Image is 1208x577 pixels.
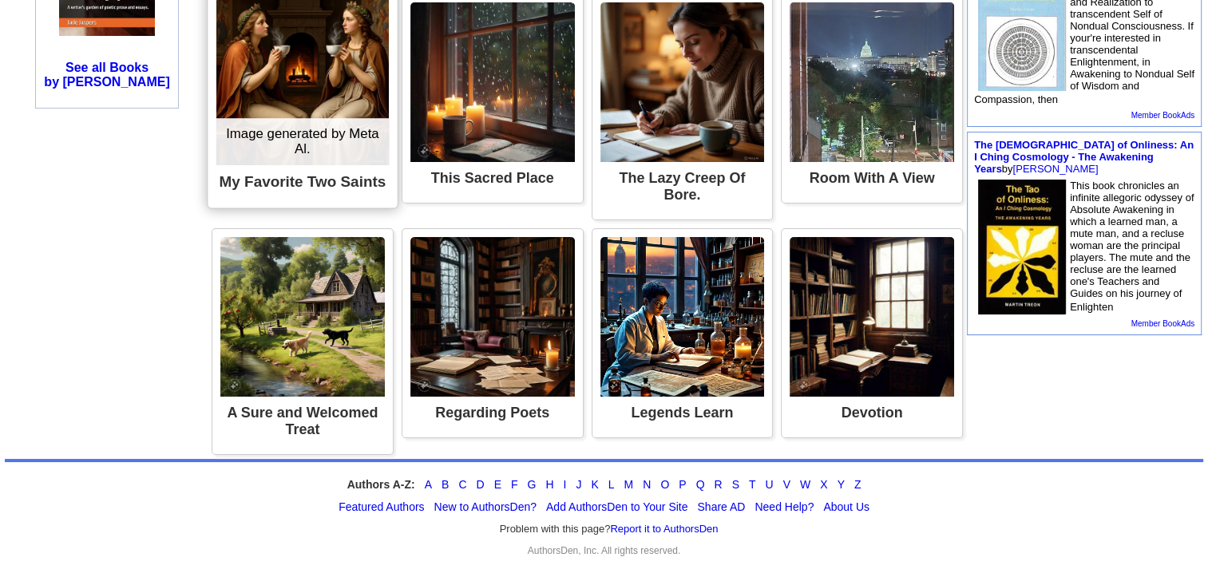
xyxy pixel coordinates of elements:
[974,139,1194,175] a: The [DEMOGRAPHIC_DATA] of Onliness: An I Ching Cosmology - The Awakening Years
[458,478,466,491] a: C
[425,478,432,491] a: A
[511,478,518,491] a: F
[790,2,954,162] img: Poem Image
[978,180,1066,314] img: 49549.jpg
[545,478,553,491] a: H
[600,2,765,162] img: Poem Image
[679,478,686,491] a: P
[576,478,581,491] a: J
[410,397,575,429] div: Regarding Poets
[600,237,765,429] a: Poem Image Legends Learn
[697,500,745,513] a: Share AD
[974,139,1194,175] font: by
[600,2,765,211] a: Poem Image The Lazy Creep Of Bore.
[527,478,536,491] a: G
[434,500,537,513] a: New to AuthorsDen?
[790,2,954,195] a: Poem Image Room With A View
[790,237,954,429] a: Poem Image Devotion
[755,500,814,513] a: Need Help?
[44,61,169,89] b: See all Books by [PERSON_NAME]
[410,237,575,429] a: Poem Image Regarding Poets
[790,237,954,397] img: Poem Image
[5,545,1203,556] div: AuthorsDen, Inc. All rights reserved.
[476,478,484,491] a: D
[600,237,765,397] img: Poem Image
[410,162,575,195] div: This Sacred Place
[765,478,773,491] a: U
[442,478,449,491] a: B
[600,162,765,211] div: The Lazy Creep Of Bore.
[854,478,861,491] a: Z
[1070,180,1194,313] font: This book chronicles an infinite allegoric odyssey of Absolute Awakening in which a learned man, ...
[220,237,385,446] a: Poem Image A Sure and Welcomed Treat
[591,478,598,491] a: K
[1131,111,1194,120] a: Member BookAds
[624,478,634,491] a: M
[59,36,60,44] img: shim.gif
[563,478,566,491] a: I
[1012,163,1098,175] a: [PERSON_NAME]
[790,162,954,195] div: Room With A View
[494,478,501,491] a: E
[600,397,765,429] div: Legends Learn
[783,478,790,491] a: V
[790,397,954,429] div: Devotion
[220,397,385,446] div: A Sure and Welcomed Treat
[823,500,869,513] a: About Us
[410,237,575,397] img: Poem Image
[220,237,385,397] img: Poem Image
[820,478,827,491] a: X
[546,500,687,513] a: Add AuthorsDen to Your Site
[660,478,669,491] a: O
[1131,319,1194,328] a: Member BookAds
[714,478,722,491] a: R
[500,523,719,536] font: Problem with this page?
[696,478,705,491] a: Q
[610,523,718,535] a: Report it to AuthorsDen
[410,2,575,162] img: Poem Image
[216,118,389,165] div: Image generated by Meta Al.
[643,478,651,491] a: N
[216,165,389,200] div: My Favorite Two Saints
[749,478,756,491] a: T
[800,478,810,491] a: W
[44,61,169,89] a: See all Booksby [PERSON_NAME]
[339,500,424,513] a: Featured Authors
[838,478,845,491] a: Y
[732,478,739,491] a: S
[410,2,575,195] a: Poem Image This Sacred Place
[608,478,615,491] a: L
[347,478,415,491] strong: Authors A-Z:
